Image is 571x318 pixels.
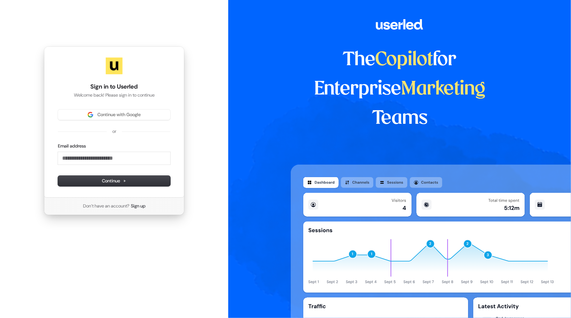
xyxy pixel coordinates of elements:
p: Welcome back! Please sign in to continue [58,92,170,98]
span: Marketing [401,80,486,98]
span: Don’t have an account? [83,203,129,209]
button: Continue [58,176,170,186]
button: Sign in with GoogleContinue with Google [58,109,170,120]
h1: Sign in to Userled [58,83,170,91]
span: Copilot [376,51,433,69]
label: Email address [58,143,86,149]
span: Continue with Google [97,112,141,118]
img: Userled [106,58,123,74]
a: Sign up [131,203,146,209]
span: Continue [102,178,126,184]
img: Sign in with Google [88,112,93,118]
p: or [112,128,116,135]
h1: The for Enterprise Teams [291,45,509,133]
